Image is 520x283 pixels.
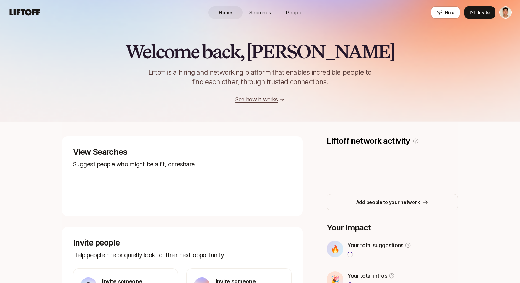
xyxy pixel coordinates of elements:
p: Liftoff network activity [327,136,410,146]
button: Invite [464,6,495,19]
p: Suggest people who might be a fit, or reshare [73,160,292,169]
p: Liftoff is a hiring and networking platform that enables incredible people to find each other, th... [137,67,383,87]
span: Home [219,9,232,16]
span: Hire [445,9,454,16]
p: Your total suggestions [347,241,403,250]
p: Your Impact [327,223,458,232]
button: Hire [431,6,460,19]
h2: Welcome back, [PERSON_NAME] [125,41,394,62]
a: Home [208,6,243,19]
a: People [277,6,312,19]
p: Invite people [73,238,292,248]
p: Help people hire or quietly look for their next opportunity [73,250,292,260]
span: People [286,9,303,16]
button: Jeremy Chen [499,6,512,19]
button: Add people to your network [327,194,458,210]
a: Searches [243,6,277,19]
span: Invite [478,9,490,16]
span: Searches [249,9,271,16]
img: Jeremy Chen [500,7,511,18]
p: Add people to your network [356,198,420,206]
div: 🔥 [327,241,343,257]
a: See how it works [235,96,278,103]
p: View Searches [73,147,292,157]
p: Your total intros [347,271,387,280]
